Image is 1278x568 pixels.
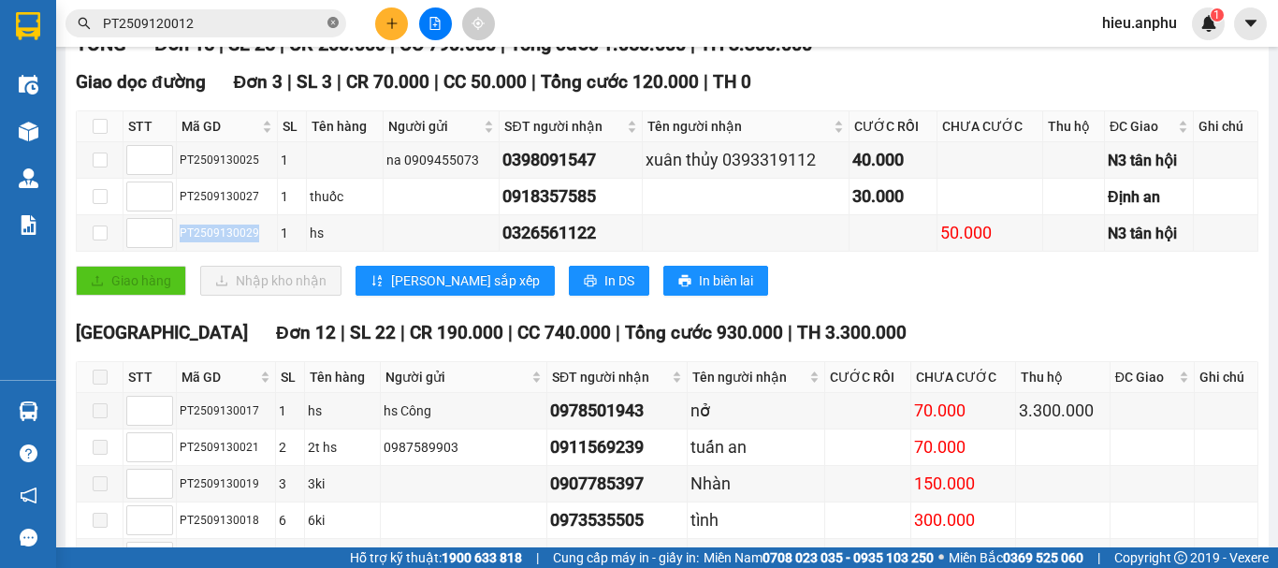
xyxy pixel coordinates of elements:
[502,183,638,210] div: 0918357585
[180,188,274,206] div: PT2509130027
[584,274,597,289] span: printer
[350,547,522,568] span: Hỗ trợ kỹ thuật:
[646,147,846,173] div: xuân thủy 0393319112
[914,471,1012,497] div: 150.000
[346,71,429,93] span: CR 70.000
[384,401,544,421] div: hs Công
[690,434,821,460] div: tuấn an
[281,150,304,170] div: 1
[19,215,38,235] img: solution-icon
[279,401,301,421] div: 1
[123,362,177,393] th: STT
[852,183,934,210] div: 30.000
[76,71,206,93] span: Giao dọc đường
[179,58,369,80] div: Duyên
[388,116,480,137] span: Người gửi
[310,186,380,207] div: thuốc
[1213,8,1220,22] span: 1
[550,471,684,497] div: 0907785397
[850,111,937,142] th: CƯỚC RỒI
[678,274,691,289] span: printer
[410,322,503,343] span: CR 190.000
[1016,362,1110,393] th: Thu hộ
[1195,362,1258,393] th: Ghi chú
[103,13,324,34] input: Tìm tên, số ĐT hoặc mã đơn
[287,71,292,93] span: |
[616,322,620,343] span: |
[704,547,934,568] span: Miền Nam
[1200,15,1217,32] img: icon-new-feature
[279,510,301,531] div: 6
[663,266,768,296] button: printerIn biên lai
[443,71,527,93] span: CC 50.000
[690,507,821,533] div: tình
[341,322,345,343] span: |
[76,266,186,296] button: uploadGiao hàng
[177,466,276,502] td: PT2509130019
[692,367,806,387] span: Tên người nhận
[297,71,332,93] span: SL 3
[78,17,91,30] span: search
[276,322,336,343] span: Đơn 12
[442,550,522,565] strong: 1900 633 818
[547,502,688,539] td: 0973535505
[19,168,38,188] img: warehouse-icon
[180,402,272,420] div: PT2509130017
[20,487,37,504] span: notification
[180,152,274,169] div: PT2509130025
[688,430,825,466] td: tuấn an
[1003,550,1083,565] strong: 0369 525 060
[1108,149,1190,172] div: N3 tân hội
[536,547,539,568] span: |
[690,471,821,497] div: Nhàn
[428,17,442,30] span: file-add
[310,223,380,243] div: hs
[914,434,1012,460] div: 70.000
[550,398,684,424] div: 0978501943
[386,150,496,170] div: na 0909455073
[177,502,276,539] td: PT2509130018
[938,554,944,561] span: ⚪️
[911,362,1016,393] th: CHƯA CƯỚC
[19,401,38,421] img: warehouse-icon
[308,473,377,494] div: 3ki
[1234,7,1267,40] button: caret-down
[547,466,688,502] td: 0907785397
[604,270,634,291] span: In DS
[531,71,536,93] span: |
[307,111,384,142] th: Tên hàng
[500,179,642,215] td: 0918357585
[517,322,611,343] span: CC 740.000
[643,142,850,179] td: xuân thủy 0393319112
[1194,111,1258,142] th: Ghi chú
[177,142,278,179] td: PT2509130025
[688,502,825,539] td: tình
[385,367,528,387] span: Người gửi
[504,116,622,137] span: SĐT người nhận
[552,367,668,387] span: SĐT người nhận
[502,147,638,173] div: 0398091547
[337,71,341,93] span: |
[825,362,911,393] th: CƯỚC RỒI
[419,7,452,40] button: file-add
[688,466,825,502] td: Nhàn
[547,430,688,466] td: 0911569239
[553,547,699,568] span: Cung cấp máy in - giấy in:
[177,393,276,430] td: PT2509130017
[1097,547,1100,568] span: |
[356,266,555,296] button: sort-ascending[PERSON_NAME] sắp xếp
[179,16,369,58] div: [GEOGRAPHIC_DATA]
[123,111,177,142] th: STT
[19,122,38,141] img: warehouse-icon
[375,7,408,40] button: plus
[434,71,439,93] span: |
[500,215,642,252] td: 0326561122
[625,322,783,343] span: Tổng cước 930.000
[177,179,278,215] td: PT2509130027
[308,401,377,421] div: hs
[20,529,37,546] span: message
[1242,15,1259,32] span: caret-down
[327,15,339,33] span: close-circle
[1087,11,1192,35] span: hieu.anphu
[688,393,825,430] td: nở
